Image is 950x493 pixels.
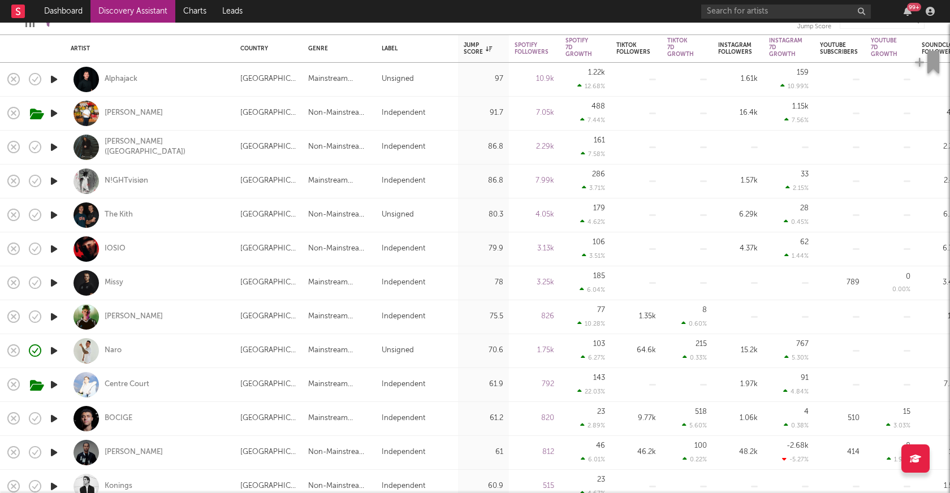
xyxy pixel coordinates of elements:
div: 1.44 % [784,252,809,260]
div: 62 [800,239,809,246]
div: 15 [903,408,910,416]
div: [GEOGRAPHIC_DATA] [240,242,297,256]
div: [GEOGRAPHIC_DATA] [240,174,297,188]
div: 1.35k [616,310,656,323]
div: 3.71 % [582,184,605,192]
a: Naro [105,345,122,356]
div: 6.27 % [581,354,605,361]
a: N!GHTvisiøn [105,176,148,186]
div: 97 [464,72,503,86]
div: 1.06k [718,412,758,425]
div: 286 [592,171,605,178]
div: [GEOGRAPHIC_DATA] [240,446,297,459]
div: 7.05k [515,106,554,120]
div: Independent [382,174,425,188]
div: 4.37k [718,242,758,256]
div: Independent [382,479,425,493]
div: 106 [593,239,605,246]
a: BOCIGE [105,413,132,423]
div: 161 [594,137,605,144]
div: Instagram Followers [718,42,752,55]
div: Independent [382,446,425,459]
div: 488 [591,103,605,110]
div: -5.27 % [782,456,809,463]
div: 23 [597,476,605,483]
div: 6.01 % [581,456,605,463]
a: [PERSON_NAME] [105,108,163,118]
div: 1.22k [588,69,605,76]
div: Mainstream Electronic [308,72,370,86]
div: 70.6 [464,344,503,357]
div: Unsigned [382,72,414,86]
div: 2.29k [515,140,554,154]
a: The Kith [105,210,133,220]
div: 1.97 % [887,456,910,463]
div: 7.56 % [784,116,809,124]
div: 1.57k [718,174,758,188]
a: Missy [105,278,123,288]
div: 0.38 % [784,422,809,429]
div: Tiktok Followers [616,42,650,55]
div: 77 [597,306,605,314]
div: 79.9 [464,242,503,256]
div: Independent [382,106,425,120]
div: [GEOGRAPHIC_DATA] [240,72,297,86]
div: Non-Mainstream Electronic [308,140,370,154]
div: 6.29k [718,208,758,222]
div: 46.2k [616,446,656,459]
div: 61 [464,446,503,459]
div: Mainstream Electronic [308,412,370,425]
div: 61.9 [464,378,503,391]
div: Alphajack [105,74,137,84]
a: [PERSON_NAME] [105,312,163,322]
div: 3.13k [515,242,554,256]
div: 2.89 % [580,422,605,429]
div: 515 [515,479,554,493]
div: Independent [382,412,425,425]
div: 3.03 % [886,422,910,429]
div: Artist [71,45,223,52]
div: [GEOGRAPHIC_DATA] [240,208,297,222]
div: 91 [801,374,809,382]
div: Non-Mainstream Electronic [308,106,370,120]
div: 215 [696,340,707,348]
div: Jump Score [797,20,831,34]
div: 414 [820,446,860,459]
div: Non-Mainstream Electronic [308,208,370,222]
div: 99 + [907,3,921,11]
div: Mainstream Electronic [308,344,370,357]
div: 103 [593,340,605,348]
div: [GEOGRAPHIC_DATA] [240,479,297,493]
div: Mainstream Electronic [308,276,370,289]
div: 185 [593,273,605,280]
div: 0.22 % [683,456,707,463]
a: [PERSON_NAME] ([GEOGRAPHIC_DATA]) [105,137,226,157]
div: Centre Court [105,379,149,390]
div: 767 [796,340,809,348]
div: 6.04 % [580,286,605,293]
div: 2.15 % [785,184,809,192]
a: [PERSON_NAME] [105,447,163,457]
div: [GEOGRAPHIC_DATA] [240,310,297,323]
div: 1.97k [718,378,758,391]
div: 9.77k [616,412,656,425]
div: 7.58 % [581,150,605,158]
div: Mainstream Electronic [308,378,370,391]
div: Instagram 7D Growth [769,37,802,58]
div: 23 [597,408,605,416]
div: 1.75k [515,344,554,357]
div: 7.99k [515,174,554,188]
div: Genre [308,45,365,52]
div: 7.44 % [580,116,605,124]
div: 812 [515,446,554,459]
div: Mainstream Electronic [308,310,370,323]
div: 4.84 % [783,388,809,395]
div: 28 [800,205,809,212]
div: 75.5 [464,310,503,323]
div: 3.25k [515,276,554,289]
div: 61.2 [464,412,503,425]
a: IOSIO [105,244,126,254]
